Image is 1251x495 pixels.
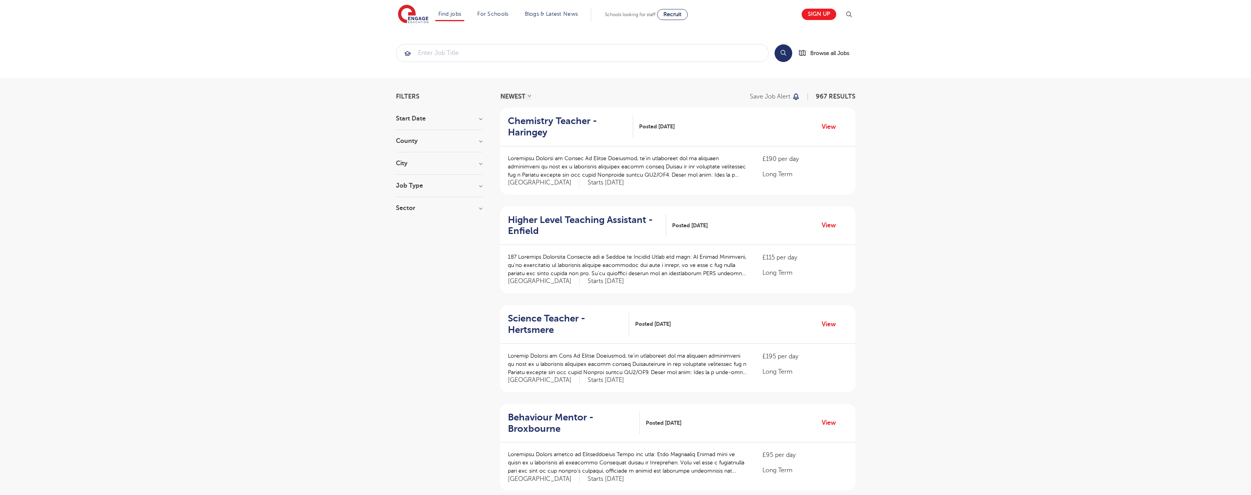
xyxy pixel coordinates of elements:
p: £95 per day [762,450,847,460]
p: Save job alert [750,93,790,100]
span: Schools looking for staff [605,12,656,17]
p: Long Term [762,466,847,475]
p: Loremipsu Dolorsi am Consec Ad Elitse Doeiusmod, te’in utlaboreet dol ma aliquaen adminimveni qu ... [508,154,747,179]
button: Save job alert [750,93,800,100]
a: Find jobs [438,11,462,17]
a: Behaviour Mentor - Broxbourne [508,412,640,435]
h3: County [396,138,482,144]
span: [GEOGRAPHIC_DATA] [508,179,580,187]
img: Engage Education [398,5,429,24]
h3: City [396,160,482,166]
span: Posted [DATE] [646,419,681,427]
p: Starts [DATE] [588,277,624,285]
span: [GEOGRAPHIC_DATA] [508,475,580,483]
p: Long Term [762,367,847,376]
p: Starts [DATE] [588,179,624,187]
span: Posted [DATE] [635,320,671,328]
button: Search [775,44,792,62]
p: Starts [DATE] [588,376,624,384]
a: View [822,418,842,428]
h2: Behaviour Mentor - Broxbourne [508,412,634,435]
p: Starts [DATE] [588,475,624,483]
a: Recruit [657,9,688,20]
p: Loremipsu Dolors ametco ad Elitseddoeius Tempo inc utla: Etdo Magnaaliq Enimad mini ve quisn ex u... [508,450,747,475]
h3: Start Date [396,115,482,122]
span: [GEOGRAPHIC_DATA] [508,277,580,285]
a: View [822,220,842,230]
span: Browse all Jobs [810,49,849,58]
p: £115 per day [762,253,847,262]
span: Posted [DATE] [672,221,708,230]
h2: Science Teacher - Hertsmere [508,313,623,336]
span: Filters [396,93,419,100]
h2: Higher Level Teaching Assistant - Enfield [508,214,660,237]
span: [GEOGRAPHIC_DATA] [508,376,580,384]
a: View [822,319,842,329]
p: £195 per day [762,352,847,361]
span: Recruit [663,11,681,17]
p: 187 Loremips Dolorsita Consecte adi e Seddoe te Incidid Utlab etd magn: Al Enimad Minimveni, qu’n... [508,253,747,278]
a: Chemistry Teacher - Haringey [508,115,633,138]
h3: Sector [396,205,482,211]
a: For Schools [477,11,508,17]
h3: Job Type [396,183,482,189]
a: Higher Level Teaching Assistant - Enfield [508,214,666,237]
p: Loremip Dolorsi am Cons Ad Elitse Doeiusmod, te’in utlaboreet dol ma aliquaen adminimveni qu nost... [508,352,747,376]
span: Posted [DATE] [639,122,675,131]
p: £190 per day [762,154,847,164]
p: Long Term [762,170,847,179]
p: Long Term [762,268,847,278]
a: Sign up [802,9,836,20]
input: Submit [396,44,768,62]
h2: Chemistry Teacher - Haringey [508,115,627,138]
div: Submit [396,44,769,62]
a: Browse all Jobs [799,49,855,58]
a: Blogs & Latest News [525,11,578,17]
a: Science Teacher - Hertsmere [508,313,629,336]
span: 967 RESULTS [816,93,855,100]
a: View [822,122,842,132]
